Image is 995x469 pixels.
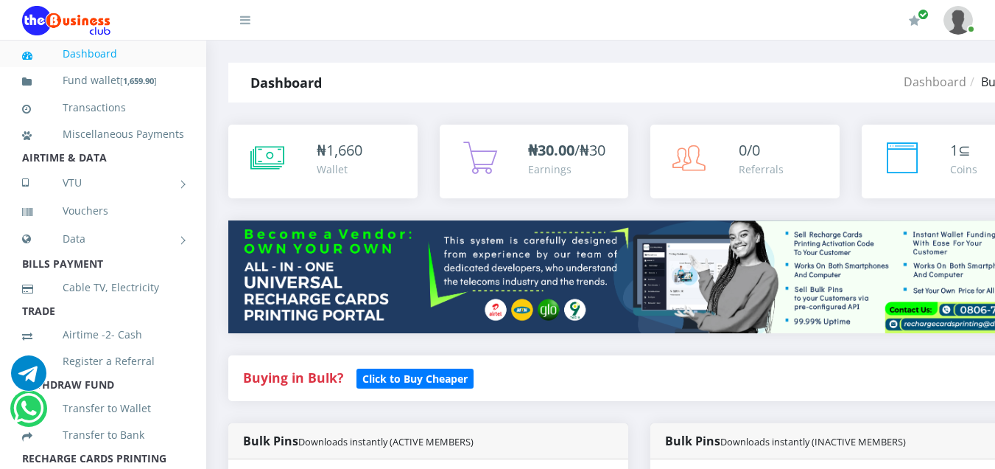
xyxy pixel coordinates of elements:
[22,271,184,305] a: Cable TV, Electricity
[943,6,973,35] img: User
[22,194,184,228] a: Vouchers
[22,63,184,98] a: Fund wallet[1,659.90]
[22,418,184,452] a: Transfer to Bank
[739,140,760,160] span: 0/0
[298,435,474,448] small: Downloads instantly (ACTIVE MEMBERS)
[950,140,958,160] span: 1
[22,344,184,378] a: Register a Referral
[950,139,977,161] div: ⊆
[326,140,362,160] span: 1,660
[528,140,574,160] b: ₦30.00
[13,402,43,426] a: Chat for support
[528,140,605,160] span: /₦30
[22,318,184,352] a: Airtime -2- Cash
[650,125,840,198] a: 0/0 Referrals
[22,91,184,125] a: Transactions
[243,369,343,386] strong: Buying in Bulk?
[950,161,977,177] div: Coins
[356,369,474,386] a: Click to Buy Cheaper
[918,9,929,20] span: Renew/Upgrade Subscription
[243,433,474,449] strong: Bulk Pins
[665,433,906,449] strong: Bulk Pins
[120,75,157,86] small: [ ]
[739,161,784,177] div: Referrals
[317,161,362,177] div: Wallet
[22,392,184,425] a: Transfer to Wallet
[22,37,184,71] a: Dashboard
[440,125,629,198] a: ₦30.00/₦30 Earnings
[123,75,154,86] b: 1,659.90
[909,15,920,27] i: Renew/Upgrade Subscription
[22,220,184,257] a: Data
[720,435,906,448] small: Downloads instantly (INACTIVE MEMBERS)
[528,161,605,177] div: Earnings
[904,74,966,90] a: Dashboard
[250,74,322,91] strong: Dashboard
[317,139,362,161] div: ₦
[22,164,184,201] a: VTU
[22,117,184,151] a: Miscellaneous Payments
[362,372,468,386] b: Click to Buy Cheaper
[22,6,110,35] img: Logo
[11,366,46,391] a: Chat for support
[228,125,418,198] a: ₦1,660 Wallet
